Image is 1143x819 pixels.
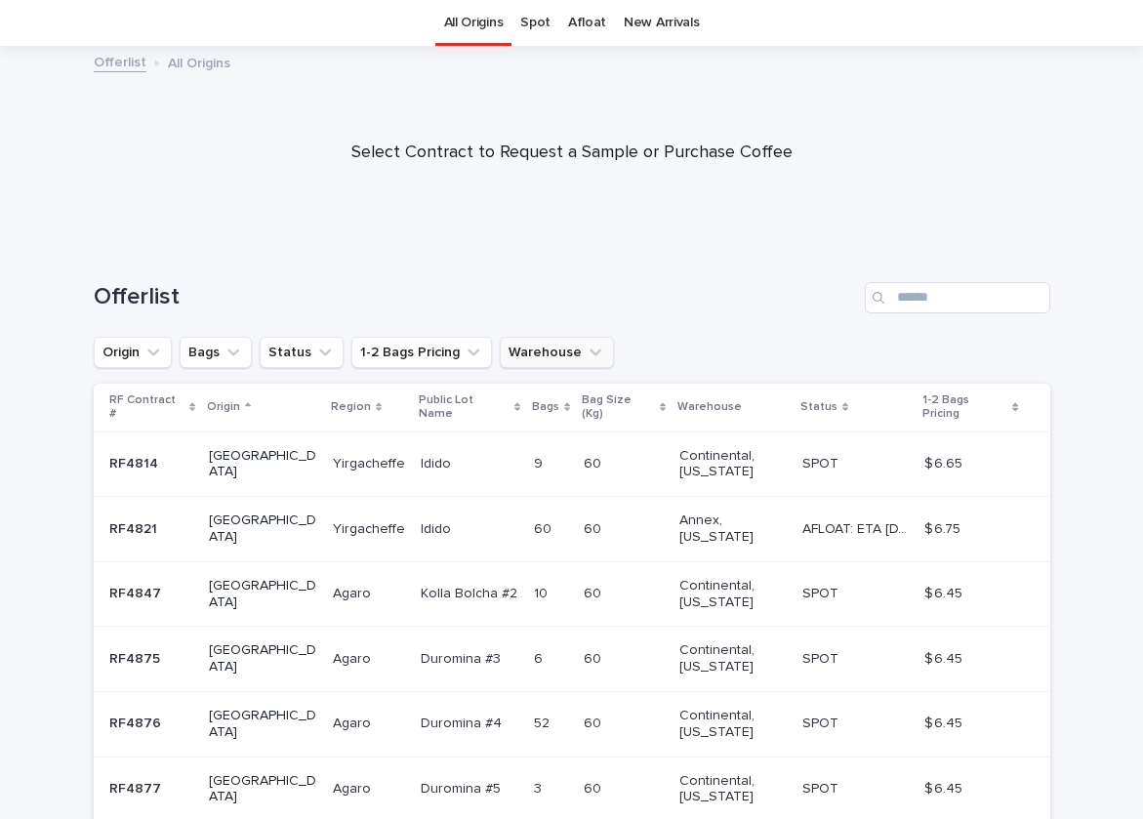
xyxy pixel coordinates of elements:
button: Status [260,337,344,368]
p: 60 [584,647,605,668]
tr: RF4875RF4875 [GEOGRAPHIC_DATA]AgaroAgaro Duromina #3Duromina #3 66 6060 Continental, [US_STATE] S... [94,627,1050,692]
p: 6 [534,647,547,668]
button: 1-2 Bags Pricing [351,337,492,368]
p: RF4847 [109,582,165,602]
p: SPOT [802,647,842,668]
p: Idido [421,517,455,538]
p: Bag Size (Kg) [582,389,654,426]
p: All Origins [168,51,230,72]
button: Origin [94,337,172,368]
p: Duromina #4 [421,712,506,732]
p: [GEOGRAPHIC_DATA] [209,448,317,481]
p: SPOT [802,452,842,472]
p: Duromina #5 [421,777,505,798]
p: Idido [421,452,455,472]
tr: RF4847RF4847 [GEOGRAPHIC_DATA]AgaroAgaro Kolla Bolcha #2Kolla Bolcha #2 1010 6060 Continental, [U... [94,561,1050,627]
p: RF Contract # [109,389,184,426]
p: Agaro [333,777,375,798]
p: 60 [584,452,605,472]
button: Bags [180,337,252,368]
p: Origin [207,396,240,418]
p: Public Lot Name [419,389,510,426]
p: $ 6.75 [924,517,964,538]
p: Status [800,396,837,418]
p: $ 6.45 [924,777,966,798]
p: $ 6.45 [924,712,966,732]
p: RF4821 [109,517,161,538]
tr: RF4814RF4814 [GEOGRAPHIC_DATA]YirgacheffeYirgacheffe IdidoIdido 99 6060 Continental, [US_STATE] S... [94,431,1050,497]
p: Agaro [333,647,375,668]
p: Region [331,396,371,418]
p: Duromina #3 [421,647,505,668]
p: [GEOGRAPHIC_DATA] [209,512,317,546]
p: 10 [534,582,551,602]
p: [GEOGRAPHIC_DATA] [209,773,317,806]
p: Yirgacheffe [333,452,409,472]
p: 1-2 Bags Pricing [922,389,1007,426]
p: 60 [584,777,605,798]
h1: Offerlist [94,283,857,311]
p: 60 [584,712,605,732]
p: $ 6.45 [924,647,966,668]
p: Agaro [333,582,375,602]
p: SPOT [802,777,842,798]
p: $ 6.65 [924,452,966,472]
p: RF4814 [109,452,162,472]
tr: RF4821RF4821 [GEOGRAPHIC_DATA]YirgacheffeYirgacheffe IdidoIdido 6060 6060 Annex, [US_STATE] AFLOA... [94,497,1050,562]
p: Bags [532,396,559,418]
p: 60 [584,517,605,538]
button: Warehouse [500,337,614,368]
a: Offerlist [94,50,146,72]
input: Search [865,282,1050,313]
tr: RF4876RF4876 [GEOGRAPHIC_DATA]AgaroAgaro Duromina #4Duromina #4 5252 6060 Continental, [US_STATE]... [94,691,1050,757]
p: Warehouse [677,396,742,418]
p: RF4877 [109,777,165,798]
p: AFLOAT: ETA 09-27-2025 [802,517,913,538]
p: RF4875 [109,647,164,668]
p: RF4876 [109,712,165,732]
p: Agaro [333,712,375,732]
p: Yirgacheffe [333,517,409,538]
p: SPOT [802,712,842,732]
p: SPOT [802,582,842,602]
p: [GEOGRAPHIC_DATA] [209,708,317,741]
p: Select Contract to Request a Sample or Purchase Coffee [182,143,962,164]
p: 9 [534,452,547,472]
p: 3 [534,777,546,798]
p: [GEOGRAPHIC_DATA] [209,642,317,676]
p: 60 [534,517,555,538]
p: $ 6.45 [924,582,966,602]
p: [GEOGRAPHIC_DATA] [209,578,317,611]
p: 60 [584,582,605,602]
p: Kolla Bolcha #2 [421,582,521,602]
p: 52 [534,712,553,732]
